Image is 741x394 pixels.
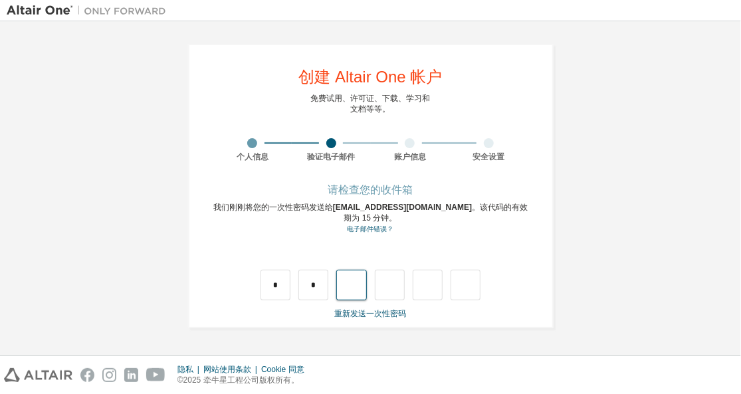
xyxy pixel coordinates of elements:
[4,368,72,382] img: altair_logo.svg
[146,368,165,382] img: youtube.svg
[348,225,394,233] a: Go back to the registration form
[177,364,203,375] div: 隐私
[80,368,94,382] img: facebook.svg
[213,151,292,162] div: 个人信息
[371,151,450,162] div: 账户信息
[7,4,173,17] img: 牵牛星一号
[292,151,371,162] div: 验证电子邮件
[124,368,138,382] img: linkedin.svg
[177,375,312,386] p: ©
[311,93,431,114] div: 免费试用、许可证、下载、学习和 文档等等。
[449,151,528,162] div: 安全设置
[213,202,528,235] div: 我们刚刚将您的一次性密码发送给 。该代码的有效期为 15 分钟。
[213,186,528,194] div: 请检查您的收件箱
[261,364,312,375] div: Cookie 同意
[298,69,442,85] div: 创建 Altair One 帐户
[183,375,299,385] font: 2025 牵牛星工程公司版权所有。
[333,203,472,212] span: [EMAIL_ADDRESS][DOMAIN_NAME]
[203,364,261,375] div: 网站使用条款
[102,368,116,382] img: instagram.svg
[335,309,407,318] a: 重新发送一次性密码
